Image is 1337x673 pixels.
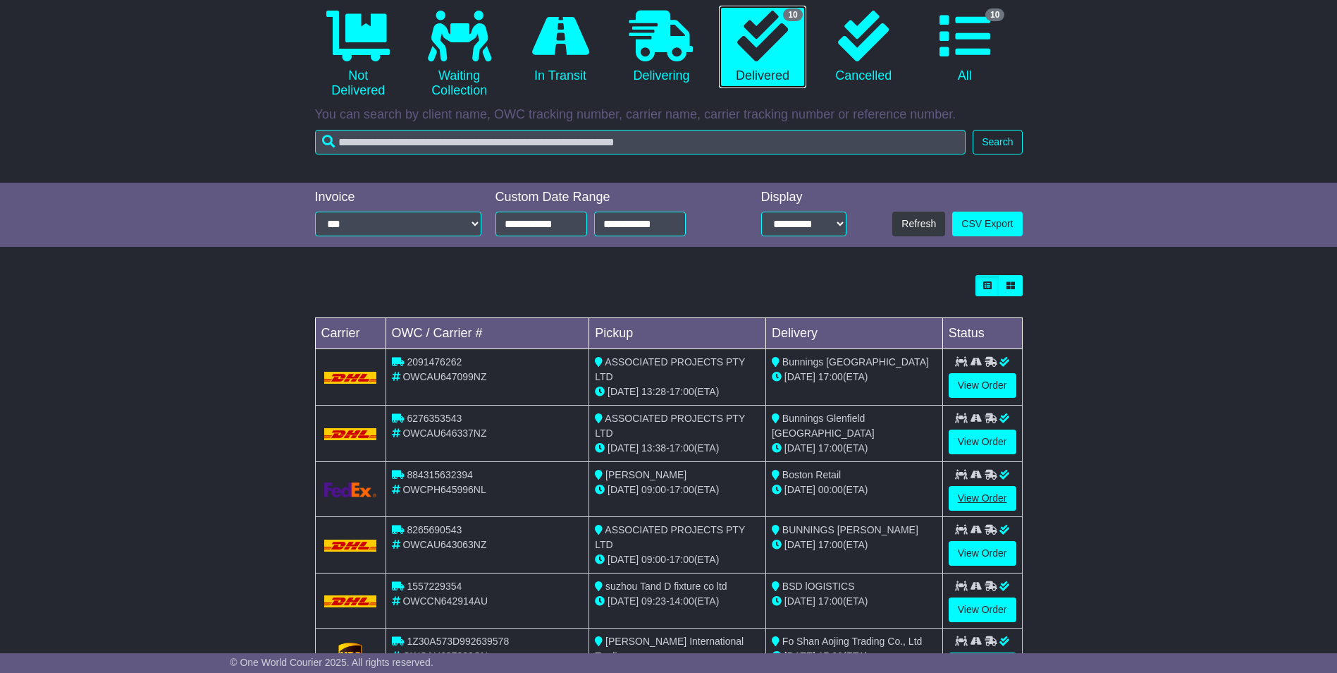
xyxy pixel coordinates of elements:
img: DHL.png [324,372,377,383]
span: 09:00 [641,554,666,565]
span: Boston Retail [782,469,841,480]
span: BUNNINGS [PERSON_NAME] [782,524,918,535]
span: [DATE] [608,595,639,607]
a: CSV Export [952,212,1022,236]
span: OWCCN642914AU [402,595,488,607]
span: [DATE] [784,442,815,454]
span: ASSOCIATED PROJECTS PTY LTD [595,356,745,382]
span: 17:00 [670,386,694,397]
span: 10 [783,8,802,21]
div: - (ETA) [595,552,760,567]
a: View Order [949,541,1016,566]
span: 1557229354 [407,581,462,592]
span: Fo Shan Aojing Trading Co., Ltd [782,636,922,647]
img: DHL.png [324,428,377,439]
td: Pickup [589,318,766,349]
span: 17:00 [670,442,694,454]
span: [DATE] [608,442,639,454]
span: suzhou Tand D fixture co ltd [605,581,727,592]
p: You can search by client name, OWC tracking number, carrier name, carrier tracking number or refe... [315,107,1023,123]
span: [DATE] [784,650,815,662]
span: ASSOCIATED PROJECTS PTY LTD [595,524,745,550]
span: 17:00 [670,554,694,565]
a: View Order [949,598,1016,622]
span: 17:00 [818,539,843,550]
span: Bunnings [GEOGRAPHIC_DATA] [782,356,929,368]
div: (ETA) [772,594,937,609]
span: 17:00 [670,484,694,495]
span: [DATE] [608,484,639,495]
span: 13:28 [641,386,666,397]
a: View Order [949,373,1016,398]
a: 10 Delivered [719,6,806,89]
td: Status [942,318,1022,349]
a: In Transit [517,6,603,89]
button: Refresh [892,212,945,236]
span: 17:00 [818,595,843,607]
div: (ETA) [772,649,937,664]
span: 8265690543 [407,524,462,535]
div: - (ETA) [595,594,760,609]
span: 09:00 [641,484,666,495]
span: [PERSON_NAME] International Trading [595,636,744,662]
a: Cancelled [820,6,907,89]
div: (ETA) [772,370,937,384]
div: - (ETA) [595,384,760,399]
span: 14:00 [670,595,694,607]
span: © One World Courier 2025. All rights reserved. [230,657,433,668]
div: Display [761,190,846,205]
span: 00:00 [818,484,843,495]
span: [PERSON_NAME] [605,469,686,480]
span: 13:38 [641,442,666,454]
span: 10 [985,8,1004,21]
td: Carrier [315,318,386,349]
img: DHL.png [324,540,377,551]
div: Invoice [315,190,481,205]
button: Search [973,130,1022,154]
td: OWC / Carrier # [386,318,589,349]
span: 17:00 [818,371,843,382]
div: - (ETA) [595,441,760,456]
span: BSD lOGISTICS [782,581,855,592]
span: ASSOCIATED PROJECTS PTY LTD [595,413,745,439]
div: (ETA) [772,538,937,552]
span: 2091476262 [407,356,462,368]
div: (ETA) [772,483,937,497]
span: OWCAU647099NZ [402,371,486,382]
span: [DATE] [784,371,815,382]
span: [DATE] [608,386,639,397]
a: View Order [949,486,1016,511]
span: 09:23 [641,595,666,607]
span: [DATE] [784,484,815,495]
span: 17:00 [818,442,843,454]
a: Not Delivered [315,6,402,104]
span: [DATE] [608,554,639,565]
td: Delivery [765,318,942,349]
span: [DATE] [784,595,815,607]
span: 1Z30A573D992639578 [407,636,509,647]
a: Waiting Collection [416,6,503,104]
img: GetCarrierServiceLogo [338,643,362,671]
div: Custom Date Range [495,190,722,205]
span: OWCAU643063NZ [402,539,486,550]
span: 17:00 [818,650,843,662]
span: Bunnings Glenfield [GEOGRAPHIC_DATA] [772,413,875,439]
span: OWCAU637332CN [402,650,488,662]
span: OWCAU646337NZ [402,428,486,439]
span: OWCPH645996NL [402,484,486,495]
a: Delivering [618,6,705,89]
span: [DATE] [784,539,815,550]
div: - (ETA) [595,483,760,497]
img: GetCarrierServiceLogo [324,483,377,497]
a: 10 All [921,6,1008,89]
span: 6276353543 [407,413,462,424]
span: 884315632394 [407,469,472,480]
img: DHL.png [324,595,377,607]
a: View Order [949,430,1016,454]
div: (ETA) [772,441,937,456]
